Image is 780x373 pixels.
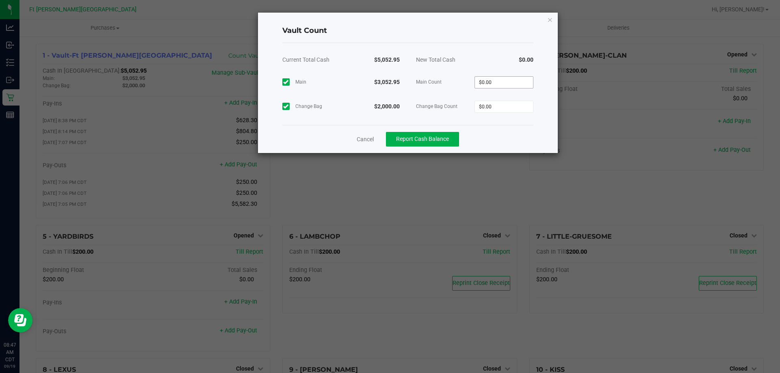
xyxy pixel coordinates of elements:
span: Main [295,78,306,86]
strong: $5,052.95 [374,56,400,63]
span: Report Cash Balance [396,136,449,142]
span: New Total Cash [416,56,455,63]
iframe: Resource center [8,308,32,332]
strong: $0.00 [519,56,533,63]
span: Current Total Cash [282,56,329,63]
span: Main Count [416,78,475,86]
a: Cancel [357,135,374,143]
h4: Vault Count [282,26,533,36]
strong: $3,052.95 [374,79,400,85]
strong: $2,000.00 [374,103,400,110]
span: Change Bag Count [416,102,475,110]
form-toggle: Include in count [282,78,293,86]
span: Change Bag [295,102,322,110]
form-toggle: Include in count [282,103,293,110]
button: Report Cash Balance [386,132,459,147]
